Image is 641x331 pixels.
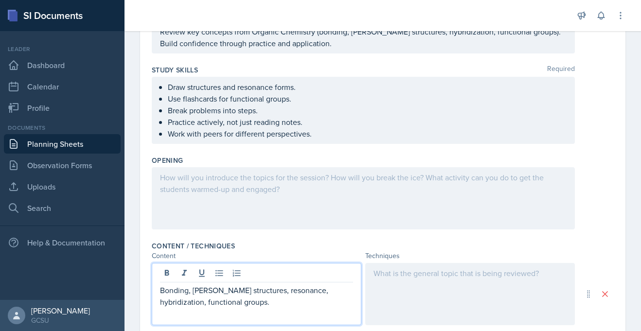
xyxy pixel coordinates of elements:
span: Required [547,65,575,75]
div: Techniques [365,251,575,261]
p: Draw structures and resonance forms. [168,81,567,93]
p: Bonding, [PERSON_NAME] structures, resonance, hybridization, functional groups. [160,284,353,308]
label: Content / Techniques [152,241,235,251]
div: GCSU [31,315,90,325]
div: Content [152,251,361,261]
p: Work with peers for different perspectives. [168,128,567,139]
p: Practice actively, not just reading notes. [168,116,567,128]
label: Study Skills [152,65,198,75]
p: Review key concepts from Organic Chemistry (bonding, [PERSON_NAME] structures, hybridization, fun... [160,26,567,49]
div: Help & Documentation [4,233,121,252]
a: Search [4,198,121,218]
a: Dashboard [4,55,121,75]
a: Uploads [4,177,121,196]
div: Leader [4,45,121,53]
p: Break problems into steps. [168,105,567,116]
a: Profile [4,98,121,118]
div: [PERSON_NAME] [31,306,90,315]
a: Observation Forms [4,156,121,175]
a: Planning Sheets [4,134,121,154]
p: Use flashcards for functional groups. [168,93,567,105]
label: Opening [152,156,183,165]
a: Calendar [4,77,121,96]
div: Documents [4,123,121,132]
